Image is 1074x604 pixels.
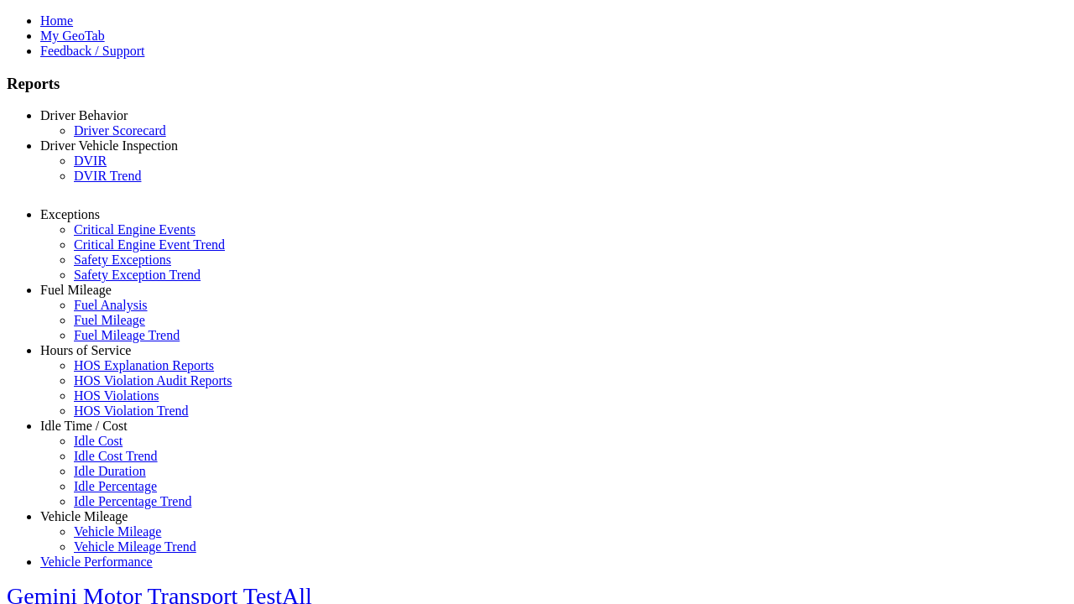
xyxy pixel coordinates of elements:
[74,434,123,448] a: Idle Cost
[74,373,232,388] a: HOS Violation Audit Reports
[74,494,191,508] a: Idle Percentage Trend
[40,343,131,357] a: Hours of Service
[7,75,1067,93] h3: Reports
[74,123,166,138] a: Driver Scorecard
[40,138,178,153] a: Driver Vehicle Inspection
[74,479,157,493] a: Idle Percentage
[74,154,107,168] a: DVIR
[74,253,171,267] a: Safety Exceptions
[40,29,105,43] a: My GeoTab
[74,237,225,252] a: Critical Engine Event Trend
[74,524,161,539] a: Vehicle Mileage
[74,539,196,554] a: Vehicle Mileage Trend
[74,313,145,327] a: Fuel Mileage
[40,555,153,569] a: Vehicle Performance
[40,509,128,523] a: Vehicle Mileage
[40,13,73,28] a: Home
[74,169,141,183] a: DVIR Trend
[40,108,128,122] a: Driver Behavior
[74,358,214,372] a: HOS Explanation Reports
[74,298,148,312] a: Fuel Analysis
[74,268,201,282] a: Safety Exception Trend
[74,449,158,463] a: Idle Cost Trend
[74,404,189,418] a: HOS Violation Trend
[40,419,128,433] a: Idle Time / Cost
[74,222,196,237] a: Critical Engine Events
[40,283,112,297] a: Fuel Mileage
[40,44,144,58] a: Feedback / Support
[40,207,100,221] a: Exceptions
[74,388,159,403] a: HOS Violations
[74,464,146,478] a: Idle Duration
[74,328,180,342] a: Fuel Mileage Trend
